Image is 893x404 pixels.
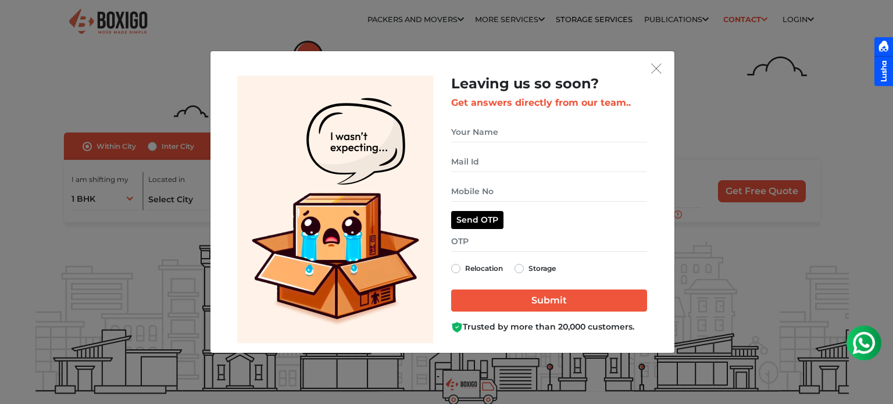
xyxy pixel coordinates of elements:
[465,262,503,276] label: Relocation
[651,63,662,74] img: exit
[528,262,556,276] label: Storage
[451,289,647,312] input: Submit
[451,122,647,142] input: Your Name
[451,181,647,202] input: Mobile No
[237,76,434,344] img: Lead Welcome Image
[12,12,35,35] img: whatsapp-icon.svg
[451,97,647,108] h3: Get answers directly from our team..
[451,321,463,333] img: Boxigo Customer Shield
[451,231,647,252] input: OTP
[451,76,647,92] h2: Leaving us so soon?
[451,152,647,172] input: Mail Id
[451,211,503,229] button: Send OTP
[451,321,647,333] div: Trusted by more than 20,000 customers.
